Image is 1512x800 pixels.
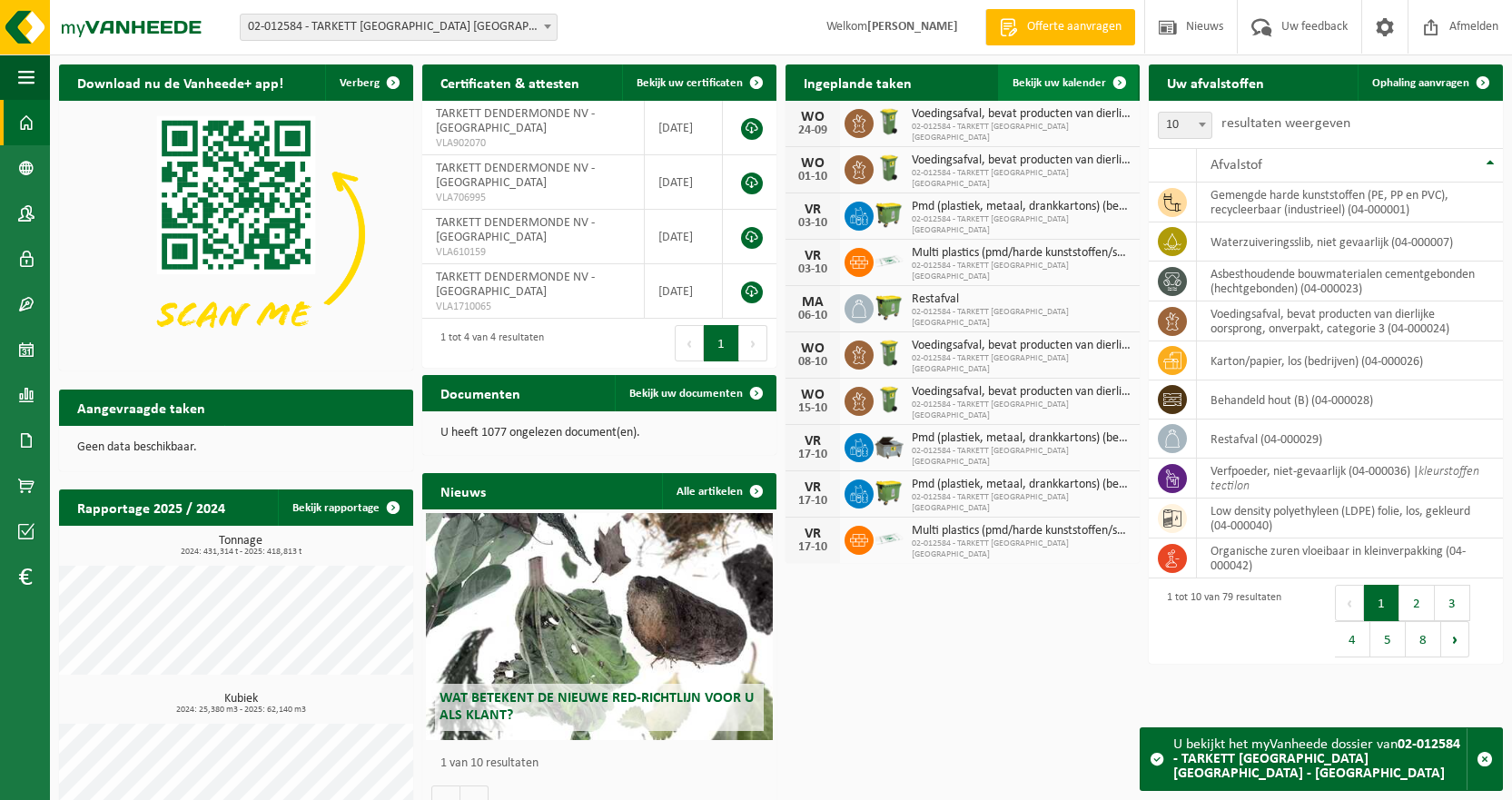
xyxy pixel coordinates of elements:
[1197,262,1503,301] td: asbesthoudende bouwmaterialen cementgebonden (hechtgebonden) (04-000023)
[912,353,1131,375] span: 02-012584 - TARKETT [GEOGRAPHIC_DATA] [GEOGRAPHIC_DATA]
[912,538,1131,560] span: 02-012584 - TARKETT [GEOGRAPHIC_DATA] [GEOGRAPHIC_DATA]
[436,136,630,151] span: VLA902070
[795,541,831,554] div: 17-10
[912,492,1131,514] span: 02-012584 - TARKETT [GEOGRAPHIC_DATA] [GEOGRAPHIC_DATA]
[1197,459,1503,499] td: verfpoeder, niet-gevaarlijk (04-000036) |
[1173,728,1467,790] div: U bekijkt het myVanheede dossier van
[912,400,1131,421] span: 02-012584 - TARKETT [GEOGRAPHIC_DATA] [GEOGRAPHIC_DATA]
[912,478,1131,492] span: Pmd (plastiek, metaal, drankkartons) (bedrijven)
[1358,64,1501,101] a: Ophaling aanvragen
[436,300,630,314] span: VLA1710065
[912,168,1131,190] span: 02-012584 - TARKETT [GEOGRAPHIC_DATA] [GEOGRAPHIC_DATA]
[874,338,904,369] img: WB-0140-HPE-GN-50
[645,101,723,155] td: [DATE]
[795,310,831,322] div: 06-10
[795,171,831,183] div: 01-10
[1372,77,1469,89] span: Ophaling aanvragen
[422,473,504,509] h2: Nieuws
[704,325,739,361] button: 1
[422,64,598,100] h2: Certificaten & attesten
[874,199,904,230] img: WB-1100-HPE-GN-50
[795,249,831,263] div: VR
[985,9,1135,45] a: Offerte aanvragen
[912,292,1131,307] span: Restafval
[795,449,831,461] div: 17-10
[1335,621,1370,657] button: 4
[1197,380,1503,420] td: behandeld hout (B) (04-000028)
[1399,585,1435,621] button: 2
[325,64,411,101] button: Verberg
[795,295,831,310] div: MA
[912,385,1131,400] span: Voedingsafval, bevat producten van dierlijke oorsprong, onverpakt, categorie 3
[645,155,723,210] td: [DATE]
[912,200,1131,214] span: Pmd (plastiek, metaal, drankkartons) (bedrijven)
[77,441,395,454] p: Geen data beschikbaar.
[1197,420,1503,459] td: restafval (04-000029)
[795,480,831,495] div: VR
[912,107,1131,122] span: Voedingsafval, bevat producten van dierlijke oorsprong, onverpakt, categorie 3
[739,325,767,361] button: Next
[795,388,831,402] div: WO
[59,390,223,425] h2: Aangevraagde taken
[241,15,557,40] span: 02-012584 - TARKETT DENDERMONDE NV - DENDERMONDE
[912,446,1131,468] span: 02-012584 - TARKETT [GEOGRAPHIC_DATA] [GEOGRAPHIC_DATA]
[874,384,904,415] img: WB-0140-HPE-GN-50
[795,217,831,230] div: 03-10
[874,523,904,554] img: LP-SK-00500-LPE-16
[1335,585,1364,621] button: Previous
[1023,18,1126,36] span: Offerte aanvragen
[912,153,1131,168] span: Voedingsafval, bevat producten van dierlijke oorsprong, onverpakt, categorie 3
[1221,116,1350,131] label: resultaten weergeven
[436,191,630,205] span: VLA706995
[795,202,831,217] div: VR
[436,107,595,135] span: TARKETT DENDERMONDE NV - [GEOGRAPHIC_DATA]
[786,64,930,100] h2: Ingeplande taken
[874,245,904,276] img: LP-SK-00500-LPE-16
[912,524,1131,538] span: Multi plastics (pmd/harde kunststoffen/spanbanden/eps/folie naturel/folie gemeng...
[1197,499,1503,538] td: low density polyethyleen (LDPE) folie, los, gekleurd (04-000040)
[645,264,723,319] td: [DATE]
[874,153,904,183] img: WB-0140-HPE-GN-50
[1197,301,1503,341] td: voedingsafval, bevat producten van dierlijke oorsprong, onverpakt, categorie 3 (04-000024)
[795,156,831,171] div: WO
[1158,112,1212,139] span: 10
[874,430,904,461] img: WB-5000-GAL-GY-01
[1197,341,1503,380] td: karton/papier, los (bedrijven) (04-000026)
[1406,621,1441,657] button: 8
[68,693,413,715] h3: Kubiek
[1211,465,1479,493] i: kleurstoffen tectilon
[436,271,595,299] span: TARKETT DENDERMONDE NV - [GEOGRAPHIC_DATA]
[622,64,775,101] a: Bekijk uw certificaten
[1173,737,1460,781] strong: 02-012584 - TARKETT [GEOGRAPHIC_DATA] [GEOGRAPHIC_DATA] - [GEOGRAPHIC_DATA]
[795,263,831,276] div: 03-10
[629,388,743,400] span: Bekijk uw documenten
[1211,158,1262,173] span: Afvalstof
[440,691,754,723] span: Wat betekent de nieuwe RED-richtlijn voor u als klant?
[68,706,413,715] span: 2024: 25,380 m3 - 2025: 62,140 m3
[874,106,904,137] img: WB-0140-HPE-GN-50
[998,64,1138,101] a: Bekijk uw kalender
[1149,64,1282,100] h2: Uw afvalstoffen
[912,431,1131,446] span: Pmd (plastiek, metaal, drankkartons) (bedrijven)
[912,246,1131,261] span: Multi plastics (pmd/harde kunststoffen/spanbanden/eps/folie naturel/folie gemeng...
[637,77,743,89] span: Bekijk uw certificaten
[240,14,558,41] span: 02-012584 - TARKETT DENDERMONDE NV - DENDERMONDE
[436,245,630,260] span: VLA610159
[912,214,1131,236] span: 02-012584 - TARKETT [GEOGRAPHIC_DATA] [GEOGRAPHIC_DATA]
[1197,183,1503,222] td: gemengde harde kunststoffen (PE, PP en PVC), recycleerbaar (industrieel) (04-000001)
[645,210,723,264] td: [DATE]
[795,527,831,541] div: VR
[912,122,1131,143] span: 02-012584 - TARKETT [GEOGRAPHIC_DATA] [GEOGRAPHIC_DATA]
[426,513,773,740] a: Wat betekent de nieuwe RED-richtlijn voor u als klant?
[615,375,775,411] a: Bekijk uw documenten
[1197,538,1503,578] td: organische zuren vloeibaar in kleinverpakking (04-000042)
[795,402,831,415] div: 15-10
[422,375,539,410] h2: Documenten
[795,110,831,124] div: WO
[59,101,413,367] img: Download de VHEPlus App
[440,427,758,440] p: U heeft 1077 ongelezen document(en).
[440,757,767,770] p: 1 van 10 resultaten
[874,477,904,508] img: WB-1100-HPE-GN-50
[1364,585,1399,621] button: 1
[431,323,544,363] div: 1 tot 4 van 4 resultaten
